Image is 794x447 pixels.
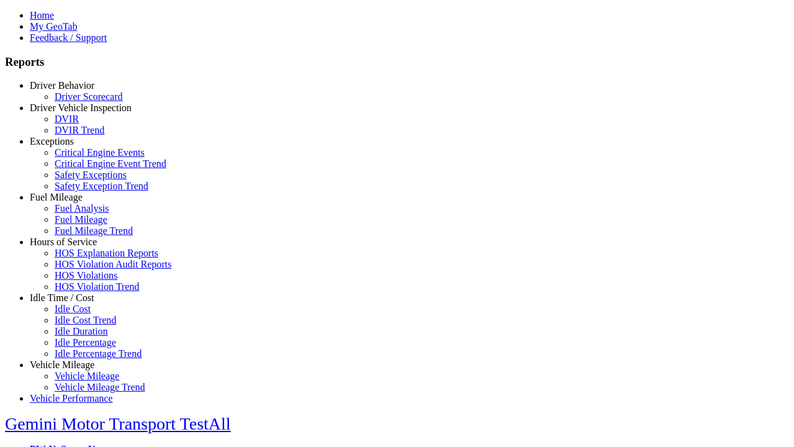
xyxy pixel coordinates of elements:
[30,80,94,91] a: Driver Behavior
[55,158,166,169] a: Critical Engine Event Trend
[55,326,108,336] a: Idle Duration
[30,32,107,43] a: Feedback / Support
[55,225,133,236] a: Fuel Mileage Trend
[55,114,79,124] a: DVIR
[55,248,158,258] a: HOS Explanation Reports
[30,21,78,32] a: My GeoTab
[30,10,54,20] a: Home
[55,315,117,325] a: Idle Cost Trend
[55,371,119,381] a: Vehicle Mileage
[55,125,104,135] a: DVIR Trend
[30,102,132,113] a: Driver Vehicle Inspection
[55,203,109,214] a: Fuel Analysis
[55,348,141,359] a: Idle Percentage Trend
[5,55,789,69] h3: Reports
[55,304,91,314] a: Idle Cost
[30,237,97,247] a: Hours of Service
[5,414,231,433] a: Gemini Motor Transport TestAll
[55,337,116,348] a: Idle Percentage
[55,181,148,191] a: Safety Exception Trend
[30,292,94,303] a: Idle Time / Cost
[55,259,172,269] a: HOS Violation Audit Reports
[30,192,83,202] a: Fuel Mileage
[55,214,107,225] a: Fuel Mileage
[30,359,94,370] a: Vehicle Mileage
[55,147,145,158] a: Critical Engine Events
[55,91,123,102] a: Driver Scorecard
[55,169,127,180] a: Safety Exceptions
[30,136,74,147] a: Exceptions
[55,382,145,392] a: Vehicle Mileage Trend
[55,281,140,292] a: HOS Violation Trend
[55,270,117,281] a: HOS Violations
[30,393,113,404] a: Vehicle Performance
